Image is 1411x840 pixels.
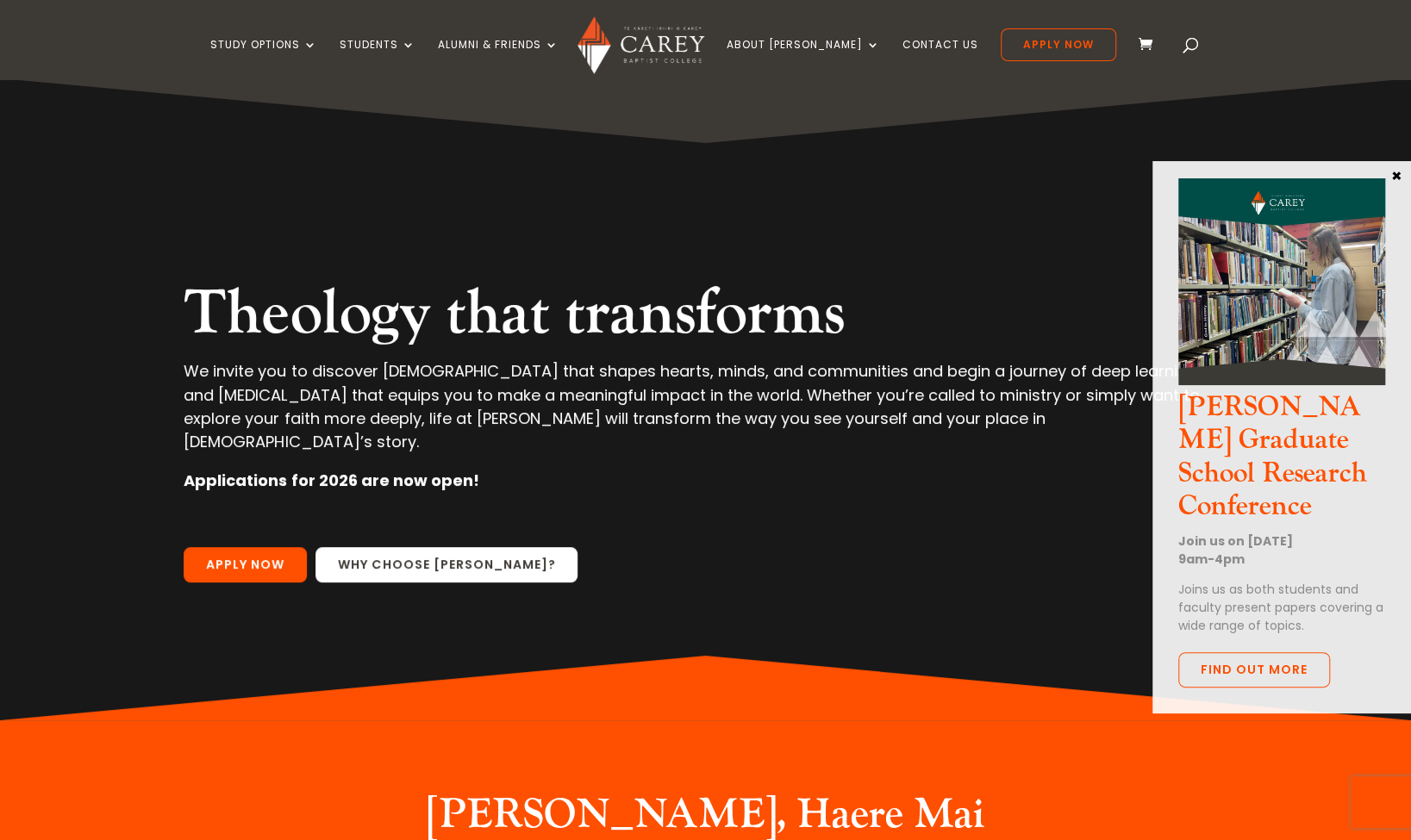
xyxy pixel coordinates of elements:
[184,359,1227,469] p: We invite you to discover [DEMOGRAPHIC_DATA] that shapes hearts, minds, and communities and begin...
[438,39,559,79] a: Alumni & Friends
[1178,178,1385,385] img: CGS Research Conference
[1001,28,1116,61] a: Apply Now
[184,547,307,583] a: Apply Now
[1178,370,1385,390] a: CGS Research Conference
[184,277,1227,359] h2: Theology that transforms
[1178,391,1385,532] h3: [PERSON_NAME] Graduate School Research Conference
[727,39,880,79] a: About [PERSON_NAME]
[578,16,704,74] img: Carey Baptist College
[902,39,978,79] a: Contact Us
[1388,167,1405,183] button: Close
[1178,652,1330,688] a: Find out more
[1178,581,1385,635] p: Joins us as both students and faculty present papers covering a wide range of topics.
[1178,551,1245,568] strong: 9am-4pm
[340,39,415,79] a: Students
[184,470,478,491] strong: Applications for 2026 are now open!
[210,39,317,79] a: Study Options
[1178,532,1293,550] strong: Join us on [DATE]
[315,547,578,583] a: Why choose [PERSON_NAME]?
